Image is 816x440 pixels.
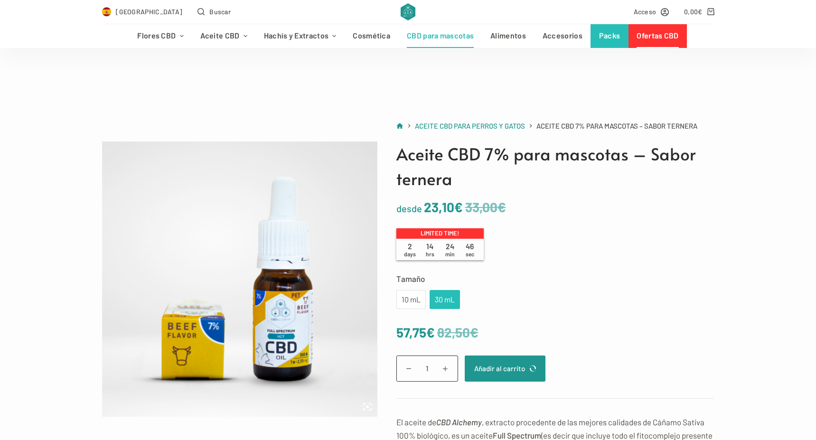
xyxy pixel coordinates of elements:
span: € [454,199,463,215]
span: 24 [440,242,460,258]
span: hrs [426,251,434,257]
span: Acceso [634,6,657,17]
bdi: 23,10 [424,199,463,215]
strong: Full Spectrum [493,431,541,440]
input: Cantidad de productos [396,356,458,382]
span: sec [466,251,474,257]
span: days [404,251,416,257]
a: Accesorios [534,24,591,48]
span: € [698,8,702,16]
div: 10 mL [402,293,420,306]
label: Tamaño [396,272,714,285]
a: Acceso [634,6,669,17]
a: Flores CBD [129,24,192,48]
span: 2 [400,242,420,258]
bdi: 57,75 [396,324,435,340]
a: Carro de compra [684,6,714,17]
span: € [426,324,435,340]
nav: Menú de cabecera [129,24,687,48]
p: Limited time! [396,228,484,239]
a: Aceite CBD para Perros y Gatos [415,120,525,132]
a: Aceite CBD [192,24,255,48]
bdi: 82,50 [437,324,478,340]
bdi: 33,00 [465,199,506,215]
span: Aceite CBD 7% para mascotas – Sabor ternera [536,120,697,132]
span: Aceite CBD para Perros y Gatos [415,122,525,130]
button: Añadir al carrito [465,356,545,382]
a: Cosmética [345,24,399,48]
a: CBD para mascotas [399,24,482,48]
span: 46 [460,242,480,258]
span: [GEOGRAPHIC_DATA] [116,6,182,17]
span: min [445,251,455,257]
a: Hachís y Extractos [255,24,345,48]
h1: Aceite CBD 7% para mascotas – Sabor ternera [396,141,714,191]
strong: CBD Alchemy [436,417,482,427]
img: ES Flag [102,7,112,17]
a: Packs [591,24,628,48]
span: 14 [420,242,440,258]
div: 30 mL [435,293,454,306]
span: € [470,324,478,340]
a: Alimentos [482,24,535,48]
bdi: 0,00 [684,8,703,16]
a: Select Country [102,6,183,17]
a: Ofertas CBD [628,24,687,48]
span: € [497,199,506,215]
button: Abrir formulario de búsqueda [197,6,231,17]
img: pets_cbd_oil-full_spectrum-7percent-beef-10ml [102,141,377,417]
span: Buscar [209,6,231,17]
img: CBD Alchemy [401,3,415,20]
span: desde [396,203,422,214]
